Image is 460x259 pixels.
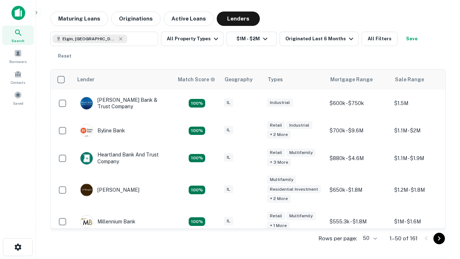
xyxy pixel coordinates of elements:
[217,12,260,26] button: Lenders
[189,99,205,108] div: Matching Properties: 28, hasApolloMatch: undefined
[391,172,455,208] td: $1.2M - $1.8M
[220,69,263,90] th: Geography
[80,97,166,110] div: [PERSON_NAME] Bank & Trust Company
[80,124,125,137] div: Byline Bank
[326,208,391,235] td: $555.3k - $1.8M
[189,127,205,135] div: Matching Properties: 17, hasApolloMatch: undefined
[11,6,25,20] img: capitalize-icon.png
[224,126,233,134] div: IL
[424,201,460,236] iframe: Chat Widget
[267,149,285,157] div: Retail
[326,117,391,144] td: $700k - $9.6M
[77,75,95,84] div: Lender
[11,79,25,85] span: Contacts
[178,76,215,83] div: Capitalize uses an advanced AI algorithm to match your search with the best lender. The match sco...
[189,186,205,194] div: Matching Properties: 24, hasApolloMatch: undefined
[178,76,214,83] h6: Match Score
[164,12,214,26] button: Active Loans
[326,90,391,117] td: $600k - $750k
[2,88,34,108] a: Saved
[63,36,116,42] span: Elgin, [GEOGRAPHIC_DATA], [GEOGRAPHIC_DATA]
[263,69,326,90] th: Types
[326,172,391,208] td: $650k - $1.8M
[189,217,205,226] div: Matching Properties: 16, hasApolloMatch: undefined
[2,46,34,66] a: Borrowers
[161,32,224,46] button: All Property Types
[390,234,418,243] p: 1–50 of 161
[286,121,312,129] div: Industrial
[391,208,455,235] td: $1M - $1.6M
[80,215,135,228] div: Millennium Bank
[80,184,93,196] img: picture
[391,90,455,117] td: $1.5M
[225,75,253,84] div: Geography
[362,32,397,46] button: All Filters
[280,32,359,46] button: Originated Last 6 Months
[80,97,93,109] img: picture
[286,212,316,220] div: Multifamily
[224,217,233,225] div: IL
[400,32,423,46] button: Save your search to get updates of matches that match your search criteria.
[11,38,24,44] span: Search
[53,49,76,63] button: Reset
[2,67,34,87] a: Contacts
[189,154,205,163] div: Matching Properties: 20, hasApolloMatch: undefined
[330,75,373,84] div: Mortgage Range
[9,59,27,64] span: Borrowers
[391,144,455,172] td: $1.1M - $1.9M
[111,12,161,26] button: Originations
[267,212,285,220] div: Retail
[360,233,378,244] div: 50
[226,32,277,46] button: $1M - $2M
[326,144,391,172] td: $880k - $4.6M
[395,75,424,84] div: Sale Range
[267,158,291,167] div: + 3 more
[224,99,233,107] div: IL
[326,69,391,90] th: Mortgage Range
[80,124,93,137] img: picture
[2,26,34,45] a: Search
[80,215,93,228] img: picture
[224,185,233,194] div: IL
[267,176,296,184] div: Multifamily
[80,151,166,164] div: Heartland Bank And Trust Company
[80,183,139,196] div: [PERSON_NAME]
[224,153,233,162] div: IL
[267,99,293,107] div: Industrial
[391,117,455,144] td: $1.1M - $2M
[174,69,220,90] th: Capitalize uses an advanced AI algorithm to match your search with the best lender. The match sco...
[268,75,283,84] div: Types
[13,100,23,106] span: Saved
[286,149,316,157] div: Multifamily
[267,185,321,194] div: Residential Investment
[433,233,445,244] button: Go to next page
[267,131,291,139] div: + 2 more
[73,69,174,90] th: Lender
[267,222,290,230] div: + 1 more
[267,195,291,203] div: + 2 more
[318,234,357,243] p: Rows per page:
[391,69,455,90] th: Sale Range
[80,152,93,164] img: picture
[267,121,285,129] div: Retail
[50,12,108,26] button: Maturing Loans
[285,35,355,43] div: Originated Last 6 Months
